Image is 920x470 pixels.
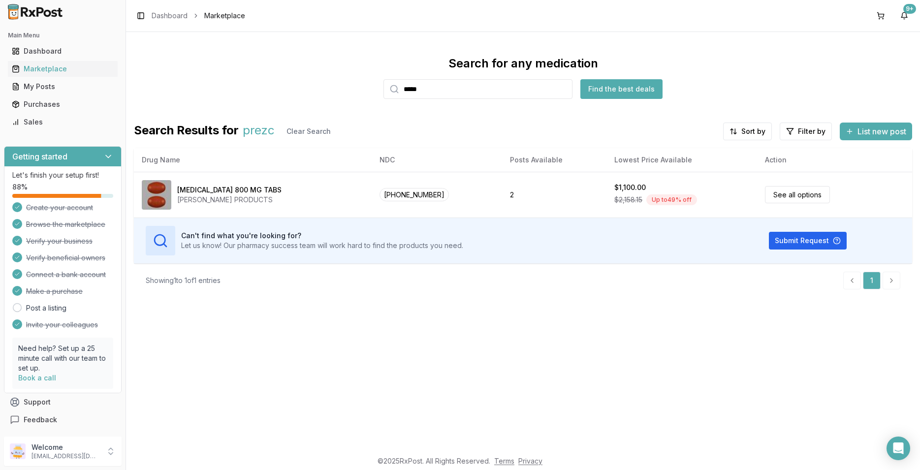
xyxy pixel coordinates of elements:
[4,96,122,112] button: Purchases
[32,452,100,460] p: [EMAIL_ADDRESS][DOMAIN_NAME]
[10,443,26,459] img: User avatar
[780,123,832,140] button: Filter by
[26,236,93,246] span: Verify your business
[448,56,598,71] div: Search for any medication
[8,78,118,95] a: My Posts
[177,185,282,195] div: [MEDICAL_DATA] 800 MG TABS
[840,123,912,140] button: List new post
[12,64,114,74] div: Marketplace
[146,276,221,285] div: Showing 1 to 1 of 1 entries
[8,31,118,39] h2: Main Menu
[243,123,275,140] span: prezc
[857,125,906,137] span: List new post
[181,241,463,251] p: Let us know! Our pharmacy success team will work hard to find the products you need.
[181,231,463,241] h3: Can't find what you're looking for?
[502,172,607,218] td: 2
[4,61,122,77] button: Marketplace
[4,43,122,59] button: Dashboard
[4,393,122,411] button: Support
[8,113,118,131] a: Sales
[177,195,282,205] div: [PERSON_NAME] PRODUCTS
[903,4,916,14] div: 9+
[12,99,114,109] div: Purchases
[4,4,67,20] img: RxPost Logo
[8,60,118,78] a: Marketplace
[494,457,514,465] a: Terms
[580,79,663,99] button: Find the best deals
[152,11,188,21] a: Dashboard
[26,270,106,280] span: Connect a bank account
[134,148,372,172] th: Drug Name
[502,148,607,172] th: Posts Available
[26,303,66,313] a: Post a listing
[8,42,118,60] a: Dashboard
[843,272,900,289] nav: pagination
[26,286,83,296] span: Make a purchase
[26,219,105,229] span: Browse the marketplace
[152,11,245,21] nav: breadcrumb
[26,253,105,263] span: Verify beneficial owners
[12,151,67,162] h3: Getting started
[4,79,122,94] button: My Posts
[12,182,28,192] span: 88 %
[12,46,114,56] div: Dashboard
[4,411,122,429] button: Feedback
[26,203,93,213] span: Create your account
[18,374,56,382] a: Book a call
[741,126,765,136] span: Sort by
[26,320,98,330] span: Invite your colleagues
[380,188,449,201] span: [PHONE_NUMBER]
[18,344,107,373] p: Need help? Set up a 25 minute call with our team to set up.
[204,11,245,21] span: Marketplace
[8,95,118,113] a: Purchases
[12,170,113,180] p: Let's finish your setup first!
[24,415,57,425] span: Feedback
[896,8,912,24] button: 9+
[614,183,646,192] div: $1,100.00
[863,272,881,289] a: 1
[279,123,339,140] button: Clear Search
[134,123,239,140] span: Search Results for
[518,457,542,465] a: Privacy
[4,114,122,130] button: Sales
[840,127,912,137] a: List new post
[757,148,912,172] th: Action
[798,126,825,136] span: Filter by
[765,186,830,203] a: See all options
[12,82,114,92] div: My Posts
[614,195,642,205] span: $2,158.15
[769,232,847,250] button: Submit Request
[372,148,502,172] th: NDC
[887,437,910,460] div: Open Intercom Messenger
[646,194,697,205] div: Up to 49 % off
[32,442,100,452] p: Welcome
[12,117,114,127] div: Sales
[723,123,772,140] button: Sort by
[142,180,171,210] img: Prezista 800 MG TABS
[606,148,757,172] th: Lowest Price Available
